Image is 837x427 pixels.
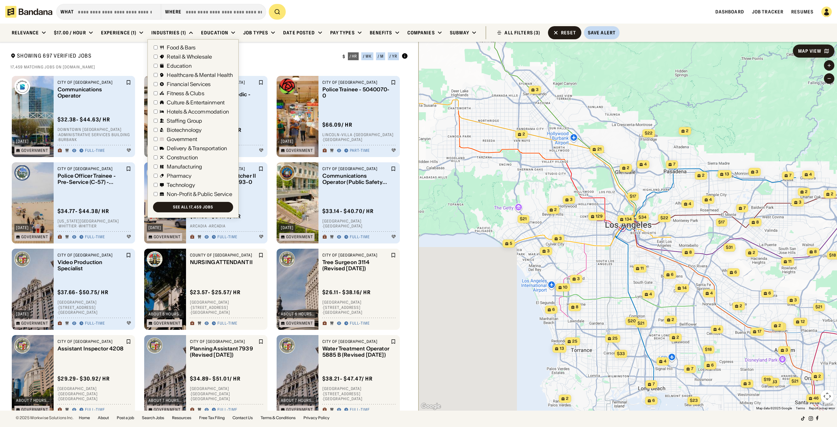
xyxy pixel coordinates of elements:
div: County of [GEOGRAPHIC_DATA] [190,253,257,258]
div: [DATE] [281,139,294,143]
div: Subway [450,30,470,36]
div: [GEOGRAPHIC_DATA] · [GEOGRAPHIC_DATA] · [GEOGRAPHIC_DATA] [58,386,131,402]
span: 13 [725,171,729,177]
div: See all 17,459 jobs [173,205,213,209]
div: Government [21,149,48,152]
div: Communications Operator (Public Safety Dispatcher) - 5018161-0 [322,173,389,185]
div: Manufacturing [167,164,202,169]
div: / yr [389,54,397,58]
span: 3 [785,347,788,353]
div: Education [201,30,228,36]
div: $ 38.21 - $47.47 / hr [322,376,373,383]
div: $ 29.29 - $30.92 / hr [58,376,110,383]
span: 2 [554,207,557,213]
div: City of [GEOGRAPHIC_DATA] [58,339,125,344]
span: 3 [794,297,797,303]
a: Dashboard [715,9,744,15]
div: Planning Assistant 7939 (Revised [DATE]) [190,346,257,358]
div: Staffing Group [167,118,202,123]
span: 6 [552,307,555,312]
div: Showing 697 Verified Jobs [10,52,337,61]
span: 7 [673,162,675,167]
span: 134 [625,217,632,222]
img: City of Los Angeles logo [279,251,295,267]
span: $23 [690,398,698,403]
div: about 7 hours ago [281,399,315,402]
a: Terms & Conditions [261,416,296,420]
div: $ [343,54,345,59]
div: Government [154,408,180,412]
a: Open this area in Google Maps (opens a new window) [420,402,442,411]
div: Government [154,321,180,325]
div: Map View [798,49,821,53]
span: Job Tracker [752,9,783,15]
div: ALL FILTERS (3) [504,30,540,35]
div: Delivery & Transportation [167,146,227,151]
div: [GEOGRAPHIC_DATA] · [STREET_ADDRESS] · [GEOGRAPHIC_DATA] [322,386,396,402]
div: Full-time [85,148,105,153]
span: $19 [764,377,771,382]
span: $17 [630,194,636,199]
span: 11 [641,266,644,271]
a: Privacy Policy [303,416,330,420]
button: Map camera controls [821,390,834,403]
div: Biotechnology [167,127,202,133]
div: Benefits [370,30,392,36]
div: Government [286,149,313,152]
div: about 7 hours ago [16,399,50,402]
div: / wk [363,54,372,58]
span: 46 [813,396,819,401]
img: City of Los Angeles logo [147,338,162,353]
span: 6 [768,291,771,296]
span: $21 [815,304,822,309]
div: $17.00 / hour [54,30,86,36]
a: Terms (opens in new tab) [796,406,805,410]
div: Full-time [217,235,237,240]
div: [GEOGRAPHIC_DATA] · [GEOGRAPHIC_DATA] · [GEOGRAPHIC_DATA] [190,386,264,402]
div: [GEOGRAPHIC_DATA] · [STREET_ADDRESS] · [GEOGRAPHIC_DATA] [190,300,264,315]
span: Resumes [791,9,813,15]
div: Relevance [12,30,39,36]
span: 8 [689,250,692,255]
span: 10 [563,285,568,290]
div: / hr [350,54,357,58]
div: Part-time [350,148,370,153]
div: [GEOGRAPHIC_DATA] · [STREET_ADDRESS] · [GEOGRAPHIC_DATA] [322,300,396,315]
div: City of [GEOGRAPHIC_DATA] [58,253,125,258]
span: 25 [612,336,618,341]
span: 8 [576,304,578,310]
div: [DATE] [148,226,161,230]
div: [GEOGRAPHIC_DATA] · [GEOGRAPHIC_DATA] [322,219,396,229]
div: 17,459 matching jobs on [DOMAIN_NAME] [10,64,408,70]
span: 3 [536,87,538,93]
div: $ 66.09 / hr [322,121,352,128]
img: City of Los Angeles logo [14,251,30,267]
div: NURSING ATTENDANT II [190,259,257,265]
div: $ 37.66 - $50.75 / hr [58,289,109,296]
span: 4 [664,359,666,364]
img: County of Los Angeles logo [147,251,162,267]
a: Contact Us [232,416,253,420]
div: City of [GEOGRAPHIC_DATA] [322,80,389,85]
div: $ 34.89 - $51.01 / hr [190,376,241,383]
div: Healthcare & Mental Health [167,72,233,78]
a: About [98,416,109,420]
span: 7 [743,205,746,211]
div: Fitness & Clubs [167,91,204,96]
div: City of [GEOGRAPHIC_DATA] [322,166,389,171]
div: Arcadia · Arcadia [190,224,264,229]
span: 7 [789,173,792,178]
div: Construction [167,155,198,160]
span: $33 [617,351,625,356]
img: City of Los Angeles logo [14,338,30,353]
div: Food & Bars [167,45,196,50]
div: $ 23.57 - $25.57 / hr [190,289,241,296]
div: Government [21,235,48,239]
div: Lincoln-Villa · [GEOGRAPHIC_DATA] · [GEOGRAPHIC_DATA] [322,132,396,142]
div: Communications Operator [58,86,125,99]
span: 3 [547,248,550,254]
span: $33 [769,379,777,384]
span: 3 [799,200,801,205]
div: Culture & Entertainment [167,100,225,105]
